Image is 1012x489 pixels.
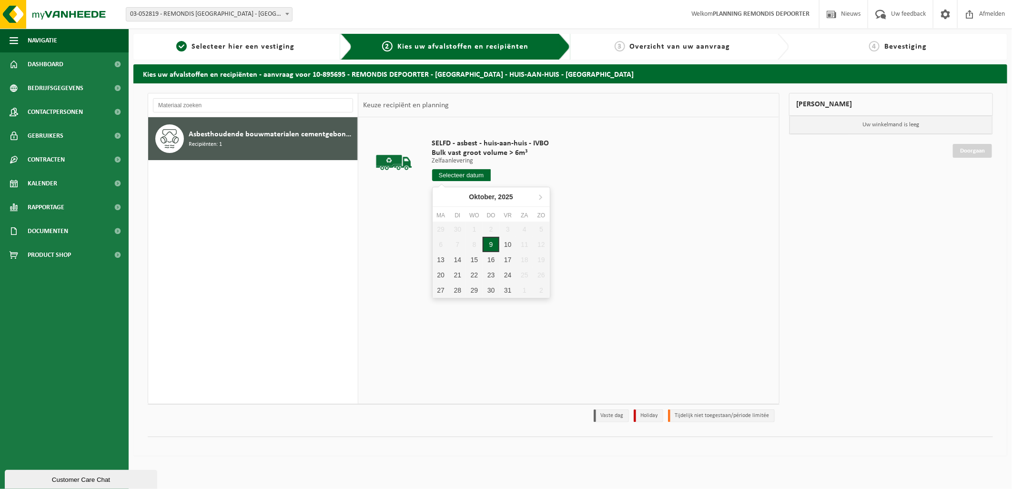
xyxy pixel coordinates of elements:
span: 3 [615,41,625,51]
span: Navigatie [28,29,57,52]
input: Selecteer datum [432,169,491,181]
div: 20 [433,267,449,283]
span: Bedrijfsgegevens [28,76,83,100]
h2: Kies uw afvalstoffen en recipiënten - aanvraag voor 10-895695 - REMONDIS DEPOORTER - [GEOGRAPHIC_... [133,64,1007,83]
span: Selecteer hier een vestiging [192,43,294,51]
li: Holiday [634,409,663,422]
span: Kies uw afvalstoffen en recipiënten [397,43,528,51]
span: Dashboard [28,52,63,76]
div: za [516,211,533,220]
span: 1 [176,41,187,51]
button: Asbesthoudende bouwmaterialen cementgebonden (hechtgebonden) Recipiënten: 1 [148,117,358,160]
div: Keuze recipiënt en planning [358,93,454,117]
li: Tijdelijk niet toegestaan/période limitée [668,409,775,422]
div: 30 [483,283,499,298]
span: 03-052819 - REMONDIS WEST-VLAANDEREN - OOSTENDE [126,8,292,21]
div: zo [533,211,550,220]
i: 2025 [498,194,513,200]
span: 4 [869,41,880,51]
div: 15 [466,252,483,267]
div: 21 [449,267,466,283]
input: Materiaal zoeken [153,98,353,112]
div: [PERSON_NAME] [789,93,993,116]
p: Uw winkelmand is leeg [789,116,993,134]
span: 2 [382,41,393,51]
span: Kalender [28,172,57,195]
span: Bulk vast groot volume > 6m³ [432,148,549,158]
div: Oktober, [466,189,517,204]
span: Contracten [28,148,65,172]
div: 13 [433,252,449,267]
div: wo [466,211,483,220]
span: 03-052819 - REMONDIS WEST-VLAANDEREN - OOSTENDE [126,7,293,21]
div: 31 [499,283,516,298]
a: 1Selecteer hier een vestiging [138,41,333,52]
span: Recipiënten: 1 [189,140,222,149]
div: 16 [483,252,499,267]
div: 9 [483,237,499,252]
div: 14 [449,252,466,267]
div: 10 [499,237,516,252]
div: ma [433,211,449,220]
div: vr [499,211,516,220]
li: Vaste dag [594,409,629,422]
span: Product Shop [28,243,71,267]
a: Doorgaan [953,144,992,158]
span: Rapportage [28,195,64,219]
p: Zelfaanlevering [432,158,549,164]
span: SELFD - asbest - huis-aan-huis - IVBO [432,139,549,148]
span: Overzicht van uw aanvraag [630,43,730,51]
div: 24 [499,267,516,283]
div: 23 [483,267,499,283]
strong: PLANNING REMONDIS DEPOORTER [713,10,810,18]
span: Bevestiging [884,43,927,51]
div: 29 [466,283,483,298]
span: Contactpersonen [28,100,83,124]
div: 27 [433,283,449,298]
div: 28 [449,283,466,298]
div: di [449,211,466,220]
span: Asbesthoudende bouwmaterialen cementgebonden (hechtgebonden) [189,129,355,140]
div: do [483,211,499,220]
iframe: chat widget [5,468,159,489]
span: Documenten [28,219,68,243]
span: Gebruikers [28,124,63,148]
div: 17 [499,252,516,267]
div: 22 [466,267,483,283]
